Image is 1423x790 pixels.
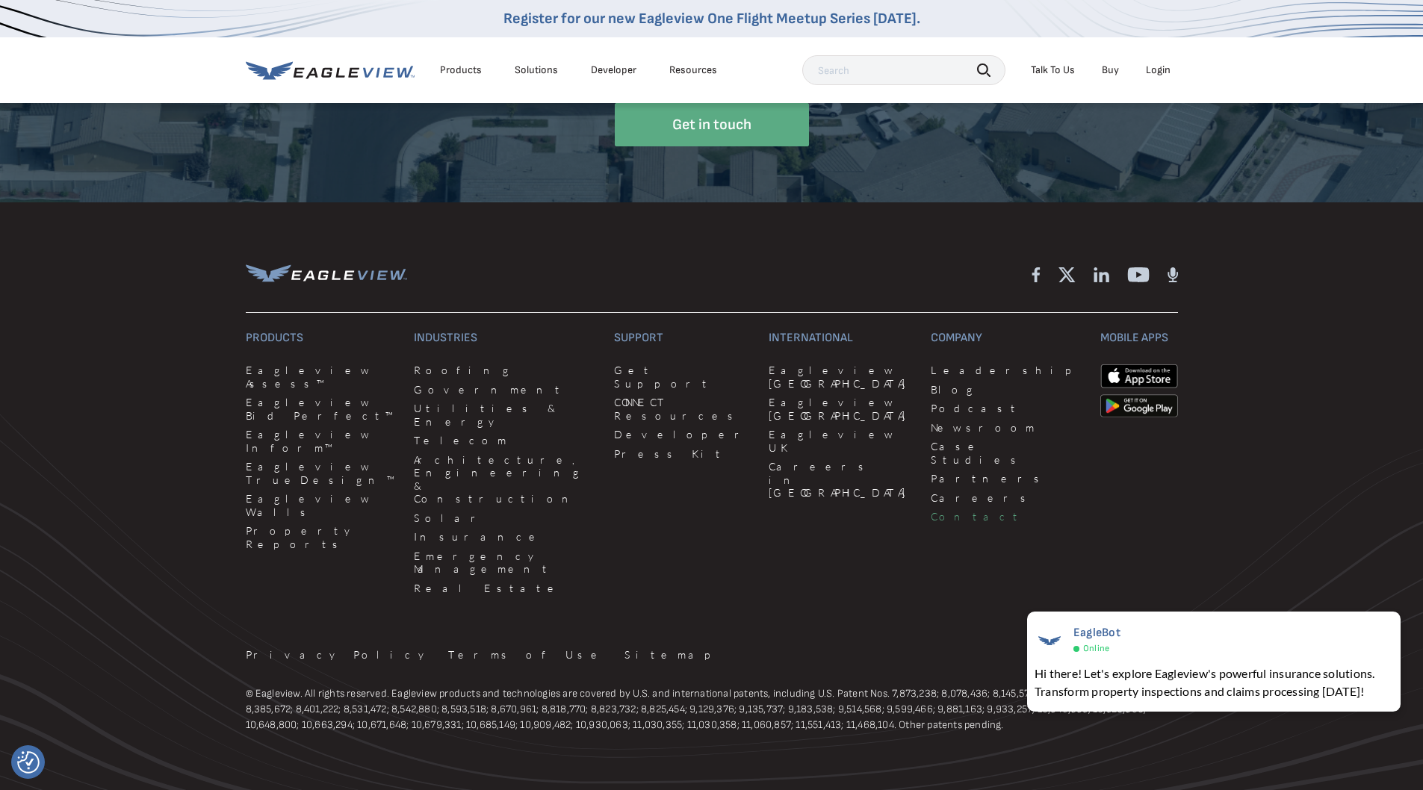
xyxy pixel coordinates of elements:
div: Products [440,63,482,77]
a: Eagleview Assess™ [246,364,397,390]
a: Emergency Management [414,550,596,576]
span: EagleBot [1073,626,1120,640]
a: Eagleview TrueDesign™ [246,460,397,486]
a: Eagleview [GEOGRAPHIC_DATA] [769,396,913,422]
a: Case Studies [931,440,1082,466]
img: Revisit consent button [17,751,40,774]
h3: Industries [414,331,596,346]
a: Sitemap [624,648,722,662]
a: Contact [931,510,1082,523]
a: Eagleview [GEOGRAPHIC_DATA] [769,364,913,390]
div: Talk To Us [1031,63,1075,77]
a: Newsroom [931,421,1082,435]
a: Insurance [414,530,596,544]
img: EagleBot [1035,626,1064,656]
a: Roofing [414,364,596,377]
div: Login [1146,63,1171,77]
span: Online [1083,643,1109,654]
button: Consent Preferences [17,751,40,774]
a: Register for our new Eagleview One Flight Meetup Series [DATE]. [503,10,920,28]
a: Partners [931,472,1082,485]
a: Leadership [931,364,1082,377]
a: Eagleview Walls [246,492,397,518]
a: Privacy Policy [246,648,430,662]
a: Careers in [GEOGRAPHIC_DATA] [769,460,913,500]
a: Eagleview Bid Perfect™ [246,396,397,422]
a: Get in touch [615,103,809,147]
a: Developer [614,428,751,441]
a: Telecom [414,434,596,447]
a: Buy [1102,63,1119,77]
a: Podcast [931,402,1082,415]
a: Solar [414,511,596,525]
a: Architecture, Engineering & Construction [414,453,596,506]
a: Utilities & Energy [414,402,596,428]
div: Solutions [515,63,558,77]
a: Real Estate [414,582,596,595]
input: Search [802,55,1005,85]
h3: Products [246,331,397,346]
a: Careers [931,491,1082,505]
a: Government [414,383,596,396]
h3: Company [931,331,1082,346]
div: Resources [669,63,717,77]
a: CONNECT Resources [614,396,751,422]
a: Developer [591,63,636,77]
a: Terms of Use [448,648,607,662]
p: © Eagleview. All rights reserved. Eagleview products and technologies are covered by U.S. and int... [246,685,1178,733]
div: Hi there! Let's explore Eagleview's powerful insurance solutions. Transform property inspections ... [1035,665,1393,700]
h3: International [769,331,913,346]
a: Eagleview Inform™ [246,428,397,454]
h3: Mobile Apps [1100,331,1178,346]
a: Blog [931,383,1082,396]
img: apple-app-store.png [1100,364,1178,388]
a: Press Kit [614,447,751,461]
a: Get Support [614,364,751,390]
a: Property Reports [246,524,397,550]
img: google-play-store_b9643a.png [1100,394,1178,418]
a: Eagleview UK [769,428,913,454]
h3: Support [614,331,751,346]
